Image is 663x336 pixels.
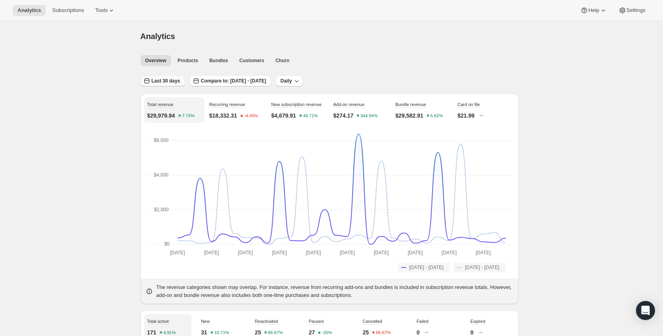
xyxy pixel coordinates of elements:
span: Bundle revenue [396,102,426,107]
p: $4,679.91 [271,112,296,120]
span: Cancelled [363,319,382,324]
text: 7.74% [182,114,194,118]
p: $21.99 [458,112,475,120]
button: Analytics [13,5,46,16]
span: Subscriptions [52,7,84,14]
span: Daily [281,78,292,84]
span: Compare to: [DATE] - [DATE] [201,78,266,84]
button: Daily [276,75,303,86]
text: [DATE] [441,250,456,255]
button: Tools [90,5,120,16]
p: $29,582.91 [396,112,423,120]
text: [DATE] [272,250,287,255]
span: Reactivated [255,319,278,324]
span: Tools [95,7,107,14]
text: [DATE] [204,250,219,255]
span: [DATE] - [DATE] [465,264,499,271]
text: $2,000 [154,207,169,212]
span: Analytics [18,7,41,14]
span: Overview [145,57,166,64]
button: Subscriptions [47,5,89,16]
span: Card on file [458,102,480,107]
div: Open Intercom Messenger [636,301,655,320]
button: Last 30 days [140,75,185,86]
text: [DATE] [306,250,321,255]
text: [DATE] [374,250,389,255]
text: [DATE] [476,250,491,255]
text: [DATE] [339,250,355,255]
p: $274.17 [333,112,354,120]
span: Analytics [140,32,175,41]
button: Settings [614,5,650,16]
button: [DATE] - [DATE] [454,263,505,272]
text: 66.67% [376,330,391,335]
text: 6.62% [430,114,443,118]
span: Bundles [209,57,228,64]
span: New [201,319,210,324]
text: $6,000 [154,138,168,143]
text: [DATE] [238,250,253,255]
button: Help [575,5,612,16]
span: Recurring revenue [209,102,246,107]
text: 344.94% [361,114,378,118]
span: Settings [626,7,645,14]
text: 10.71% [214,330,229,335]
p: The revenue categories shown may overlap. For instance, revenue from recurring add-ons and bundle... [156,283,514,299]
span: New subscription revenue [271,102,322,107]
span: Churn [275,57,289,64]
span: Total revenue [147,102,174,107]
span: Help [588,7,599,14]
span: Total active [147,319,169,324]
text: $4,000 [154,172,168,178]
text: $0 [164,241,170,247]
text: -4.45% [244,114,258,118]
text: 4.91% [163,330,175,335]
span: Expired [470,319,485,324]
span: [DATE] - [DATE] [409,264,443,271]
text: -25% [322,330,332,335]
button: Compare to: [DATE] - [DATE] [190,75,271,86]
span: Paused [309,319,324,324]
text: 49.71% [303,114,318,118]
span: Last 30 days [152,78,180,84]
span: Products [177,57,198,64]
button: [DATE] - [DATE] [398,263,450,272]
p: $18,332.31 [209,112,237,120]
p: $29,979.94 [147,112,175,120]
text: [DATE] [408,250,423,255]
span: Customers [239,57,264,64]
span: Failed [417,319,429,324]
span: Add-on revenue [333,102,365,107]
text: 66.67% [268,330,283,335]
text: [DATE] [170,250,185,255]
